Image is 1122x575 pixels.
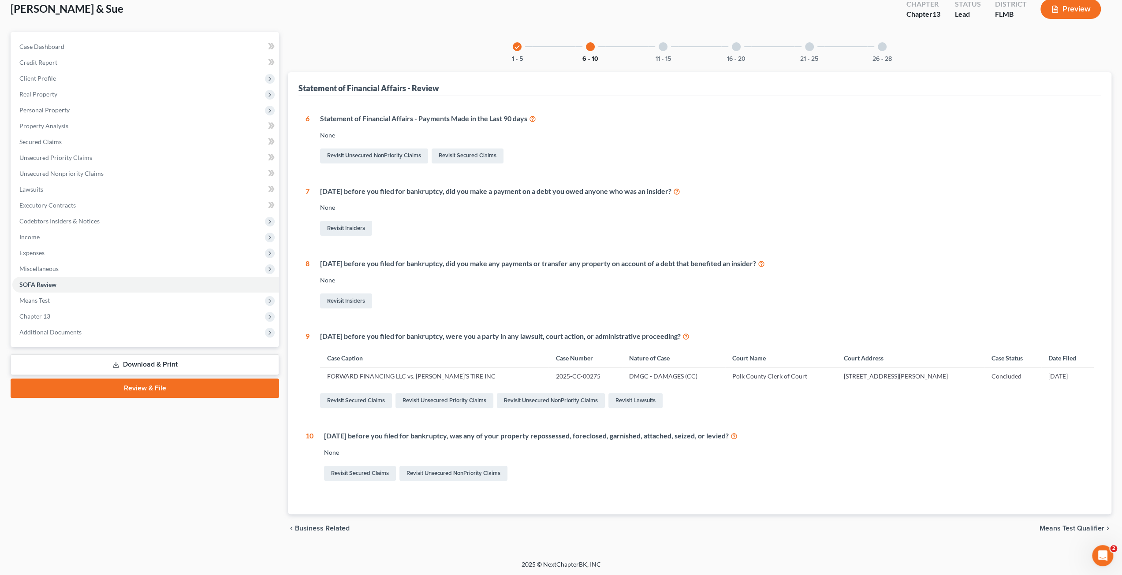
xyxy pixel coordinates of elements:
[608,393,663,408] a: Revisit Lawsuits
[656,56,671,62] button: 11 - 15
[1040,525,1104,532] span: Means Test Qualifier
[12,197,279,213] a: Executory Contracts
[320,221,372,236] a: Revisit Insiders
[512,56,523,62] button: 1 - 5
[306,259,309,310] div: 8
[954,9,980,19] div: Lead
[320,148,428,163] a: Revisit Unsecured NonPriority Claims
[324,448,1094,457] div: None
[514,44,520,50] i: check
[19,281,56,288] span: SOFA Review
[19,90,57,98] span: Real Property
[399,466,507,481] a: Revisit Unsecured NonPriority Claims
[12,55,279,70] a: Credit Report
[19,138,62,145] span: Secured Claims
[582,56,598,62] button: 6 - 10
[1041,349,1094,367] th: Date Filed
[725,349,837,367] th: Court Name
[11,2,123,15] span: [PERSON_NAME] & Sue
[19,122,68,130] span: Property Analysis
[324,431,1094,441] div: [DATE] before you filed for bankruptcy, was any of your property repossessed, foreclosed, garnish...
[548,349,622,367] th: Case Number
[1110,545,1117,552] span: 2
[19,106,70,114] span: Personal Property
[19,74,56,82] span: Client Profile
[320,368,548,385] td: FORWARD FINANCING LLC vs. [PERSON_NAME]'S TIRE INC
[837,368,984,385] td: [STREET_ADDRESS][PERSON_NAME]
[11,378,279,398] a: Review & File
[984,368,1041,385] td: Concluded
[320,393,392,408] a: Revisit Secured Claims
[306,331,309,410] div: 9
[320,276,1094,285] div: None
[12,182,279,197] a: Lawsuits
[19,328,82,336] span: Additional Documents
[995,9,1026,19] div: FLMB
[12,134,279,150] a: Secured Claims
[19,233,40,241] span: Income
[19,154,92,161] span: Unsecured Priority Claims
[19,201,76,209] span: Executory Contracts
[19,312,50,320] span: Chapter 13
[1104,525,1111,532] i: chevron_right
[288,525,350,532] button: chevron_left Business Related
[19,43,64,50] span: Case Dashboard
[19,59,57,66] span: Credit Report
[306,114,309,165] div: 6
[800,56,818,62] button: 21 - 25
[497,393,605,408] a: Revisit Unsecured NonPriority Claims
[1040,525,1111,532] button: Means Test Qualifier chevron_right
[872,56,892,62] button: 26 - 28
[395,393,493,408] a: Revisit Unsecured Priority Claims
[19,249,45,256] span: Expenses
[320,203,1094,212] div: None
[837,349,984,367] th: Court Address
[19,185,43,193] span: Lawsuits
[432,148,503,163] a: Revisit Secured Claims
[12,166,279,182] a: Unsecured Nonpriority Claims
[320,114,1094,124] div: Statement of Financial Affairs - Payments Made in the Last 90 days
[295,525,350,532] span: Business Related
[12,277,279,293] a: SOFA Review
[932,10,940,18] span: 13
[906,9,940,19] div: Chapter
[320,259,1094,269] div: [DATE] before you filed for bankruptcy, did you make any payments or transfer any property on acc...
[725,368,837,385] td: Polk County Clerk of Court
[984,349,1041,367] th: Case Status
[288,525,295,532] i: chevron_left
[320,293,372,308] a: Revisit Insiders
[19,170,104,177] span: Unsecured Nonpriority Claims
[19,265,59,272] span: Miscellaneous
[320,331,1094,341] div: [DATE] before you filed for bankruptcy, were you a party in any lawsuit, court action, or adminis...
[1041,368,1094,385] td: [DATE]
[727,56,746,62] button: 16 - 20
[12,150,279,166] a: Unsecured Priority Claims
[548,368,622,385] td: 2025-CC-00275
[1092,545,1113,566] iframe: Intercom live chat
[306,431,313,482] div: 10
[12,39,279,55] a: Case Dashboard
[298,83,439,93] div: Statement of Financial Affairs - Review
[12,118,279,134] a: Property Analysis
[324,466,396,481] a: Revisit Secured Claims
[19,297,50,304] span: Means Test
[320,186,1094,197] div: [DATE] before you filed for bankruptcy, did you make a payment on a debt you owed anyone who was ...
[320,131,1094,140] div: None
[622,368,725,385] td: DMGC - DAMAGES (CC)
[306,186,309,238] div: 7
[320,349,548,367] th: Case Caption
[622,349,725,367] th: Nature of Case
[19,217,100,225] span: Codebtors Insiders & Notices
[11,354,279,375] a: Download & Print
